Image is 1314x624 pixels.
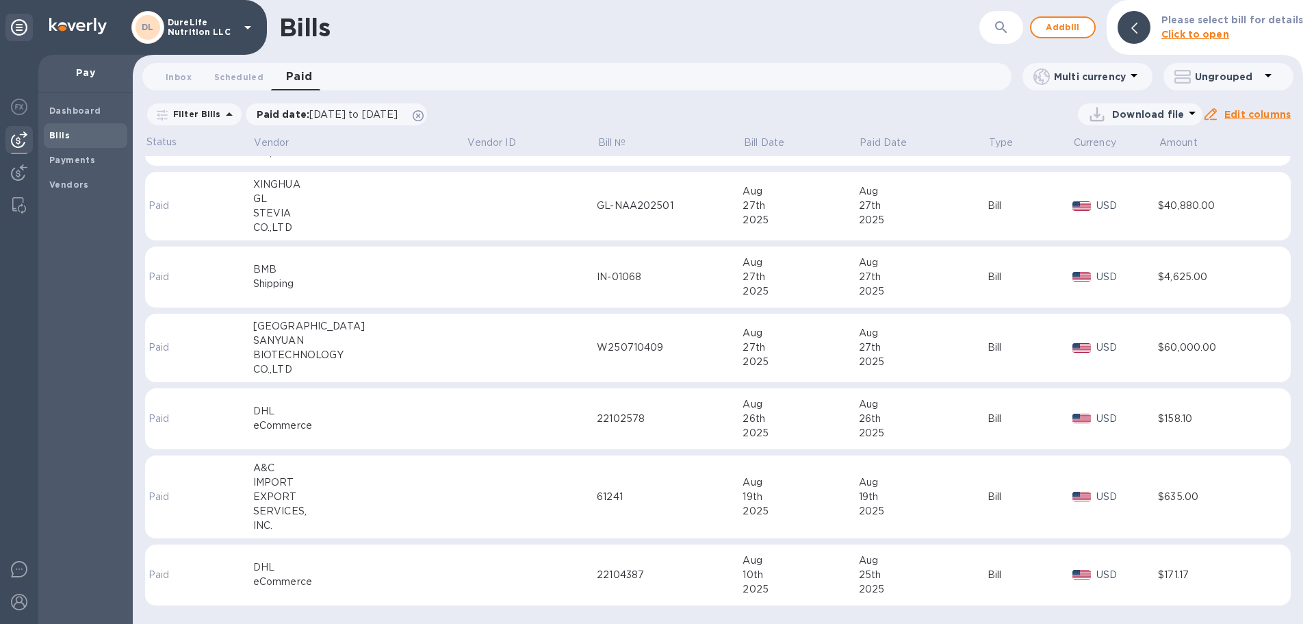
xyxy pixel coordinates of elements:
div: 22102578 [597,412,743,426]
div: 27th [859,270,988,284]
div: 27th [743,340,858,355]
div: 2025 [859,355,988,369]
span: Bill Date [744,136,802,150]
p: Bill № [598,136,626,150]
b: DL [142,22,154,32]
span: Paid [286,67,313,86]
div: 19th [743,490,858,504]
div: Aug [859,255,988,270]
span: Amount [1159,136,1215,150]
span: Add bill [1042,19,1083,36]
p: Vendor ID [467,136,515,150]
div: 2025 [743,504,858,519]
p: Paid [149,490,205,504]
div: CO.,LTD [253,221,467,235]
div: Bill [988,490,1072,504]
div: 26th [743,412,858,426]
div: STEVIA [253,206,467,221]
div: eCommerce [253,575,467,589]
div: eCommerce [253,419,467,433]
div: Shipping [253,277,467,291]
div: Aug [743,184,858,199]
div: 27th [859,199,988,213]
p: USD [1096,568,1158,582]
div: 25th [859,568,988,582]
p: Amount [1159,136,1198,150]
span: Vendor [254,136,307,150]
img: USD [1072,492,1091,501]
div: 2025 [859,582,988,597]
div: DHL [253,404,467,419]
div: $40,880.00 [1158,199,1270,213]
div: Aug [743,553,858,568]
div: Bill [988,199,1072,213]
img: USD [1072,570,1091,579]
div: Bill [988,568,1072,582]
div: 2025 [859,504,988,519]
p: Filter Bills [168,108,221,120]
div: Aug [859,184,988,199]
div: 61241 [597,490,743,504]
div: Paid date:[DATE] to [DATE] [246,103,428,125]
p: USD [1096,199,1158,213]
div: 2025 [743,284,858,299]
div: BIOTECHNOLOGY [253,348,467,362]
p: Bill Date [744,136,784,150]
div: GL-NAA202501 [597,199,743,213]
div: IMPORT [253,475,467,490]
p: USD [1096,270,1158,284]
p: Multi currency [1054,70,1126,84]
span: Paid Date [860,136,925,150]
b: Dashboard [49,105,101,116]
div: Bill [988,270,1072,284]
div: 2025 [743,213,858,227]
p: DureLife Nutrition LLC [168,18,236,37]
p: Status [146,135,207,149]
p: Paid [149,340,205,355]
div: 22104387 [597,568,743,582]
p: Paid [149,568,205,582]
div: 2025 [743,582,858,597]
div: DHL [253,560,467,575]
p: USD [1096,490,1158,504]
div: Aug [743,397,858,412]
div: IN-01068 [597,270,743,284]
span: Scheduled [214,70,263,84]
div: Aug [743,326,858,340]
img: USD [1072,414,1091,423]
img: Foreign exchange [11,99,27,115]
div: Bill [988,412,1072,426]
div: 27th [859,340,988,355]
p: Type [989,136,1014,150]
span: Inbox [166,70,192,84]
b: Please select bill for details [1161,14,1303,25]
img: Logo [49,18,107,34]
div: 27th [743,199,858,213]
div: A&C [253,461,467,475]
div: Aug [859,326,988,340]
p: Paid date : [257,108,405,121]
div: 2025 [743,426,858,440]
div: XINGHUA [253,177,467,192]
button: Addbill [1030,16,1096,38]
p: Paid [149,270,205,284]
div: CO.,LTD [253,362,467,377]
p: Currency [1074,136,1116,150]
b: Payments [49,155,95,165]
img: USD [1072,201,1091,211]
div: 2025 [859,426,988,440]
div: 2025 [859,213,988,227]
div: 26th [859,412,988,426]
div: SERVICES, [253,504,467,519]
p: Paid [149,199,205,213]
div: 27th [743,270,858,284]
div: Aug [859,475,988,490]
u: Edit columns [1224,109,1291,120]
div: Aug [743,255,858,270]
div: 10th [743,568,858,582]
p: USD [1096,340,1158,355]
div: Bill [988,340,1072,355]
div: BMB [253,262,467,277]
div: INC. [253,519,467,533]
